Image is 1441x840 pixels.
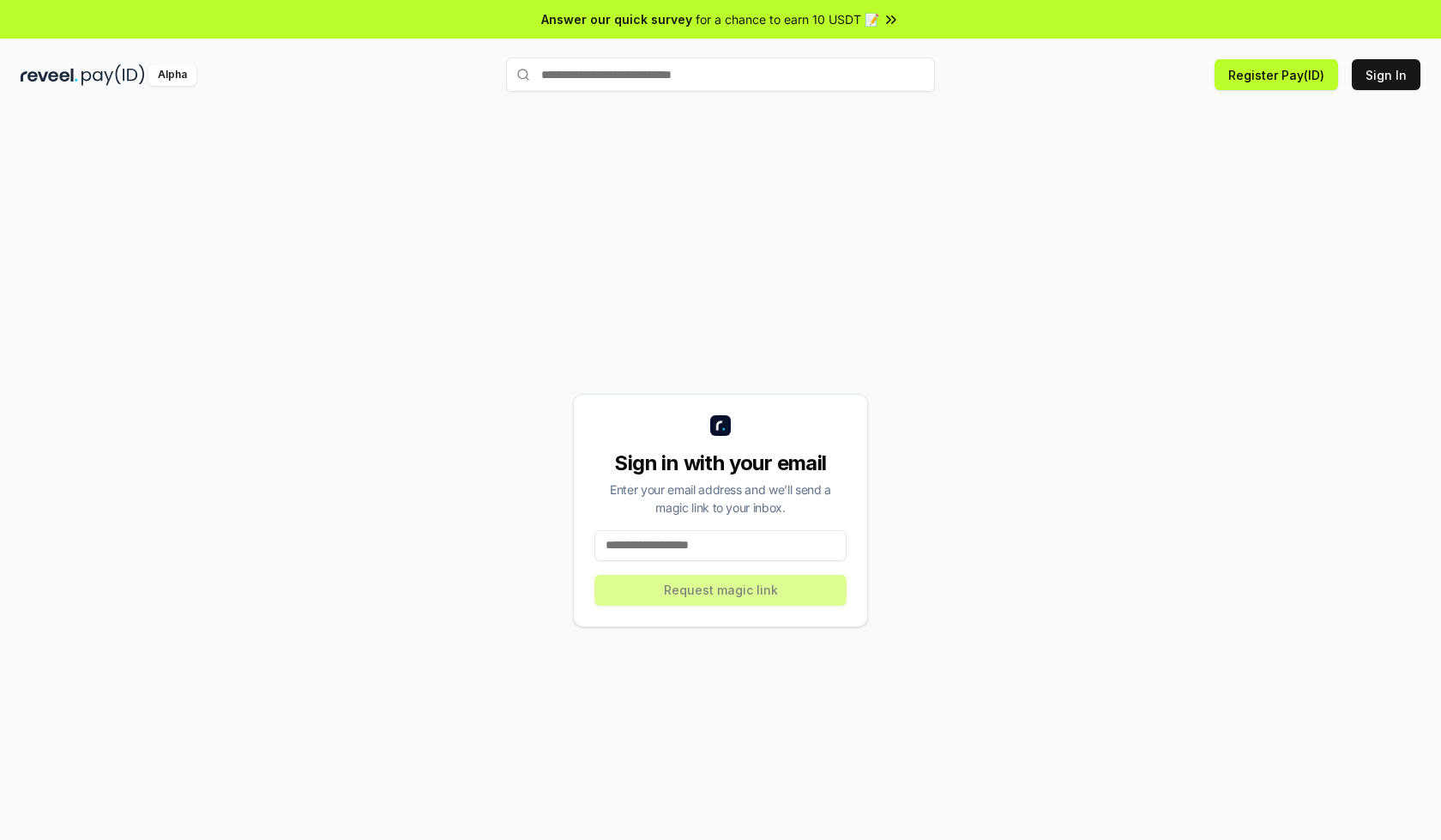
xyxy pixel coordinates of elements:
img: reveel_dark [21,64,78,86]
img: logo_small [710,415,731,436]
div: Sign in with your email [594,450,847,477]
span: for a chance to earn 10 USDT 📝 [696,10,879,28]
span: Answer our quick survey [541,10,692,28]
div: Alpha [148,64,196,86]
button: Sign In [1352,59,1420,90]
div: Enter your email address and we’ll send a magic link to your inbox. [594,480,847,517]
button: Register Pay(ID) [1215,59,1338,90]
img: pay_id [81,64,145,86]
